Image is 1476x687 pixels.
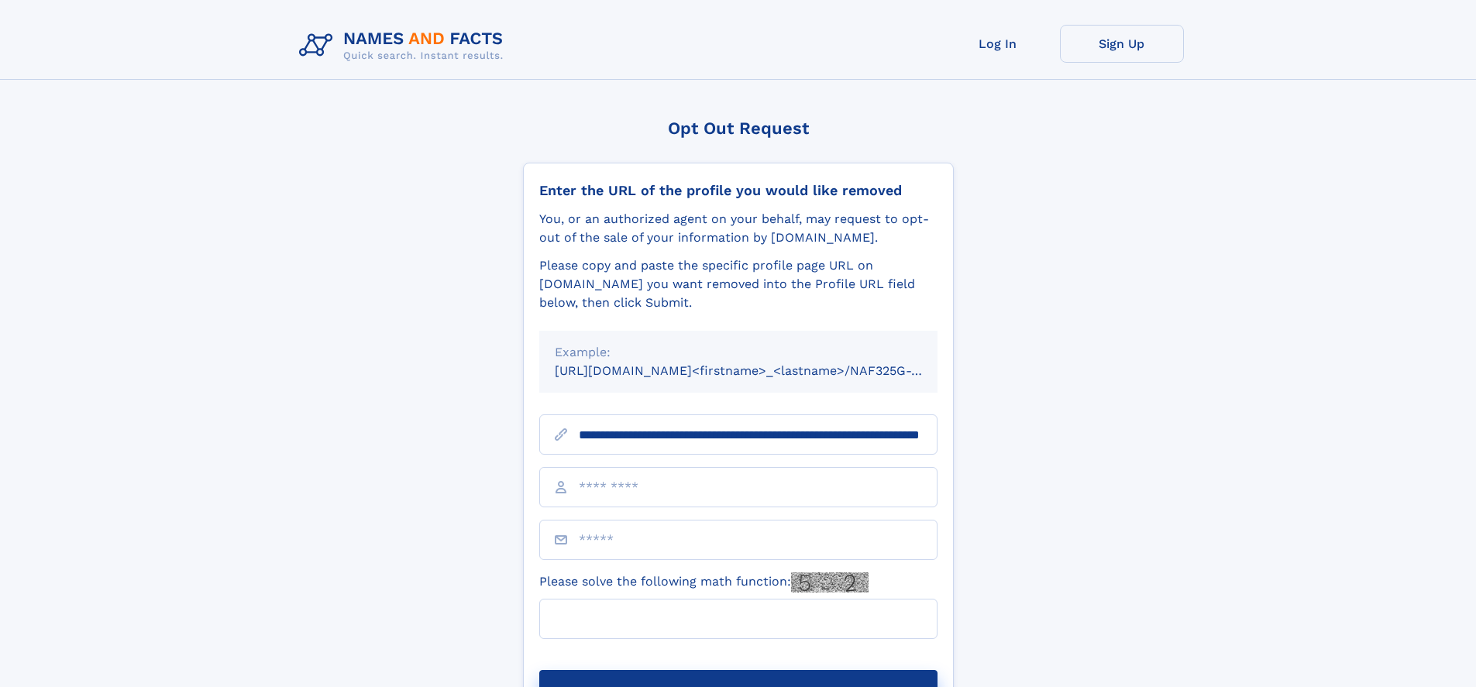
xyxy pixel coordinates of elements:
[1060,25,1184,63] a: Sign Up
[539,210,938,247] div: You, or an authorized agent on your behalf, may request to opt-out of the sale of your informatio...
[523,119,954,138] div: Opt Out Request
[555,363,967,378] small: [URL][DOMAIN_NAME]<firstname>_<lastname>/NAF325G-xxxxxxxx
[539,572,869,593] label: Please solve the following math function:
[293,25,516,67] img: Logo Names and Facts
[555,343,922,362] div: Example:
[539,182,938,199] div: Enter the URL of the profile you would like removed
[936,25,1060,63] a: Log In
[539,256,938,312] div: Please copy and paste the specific profile page URL on [DOMAIN_NAME] you want removed into the Pr...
